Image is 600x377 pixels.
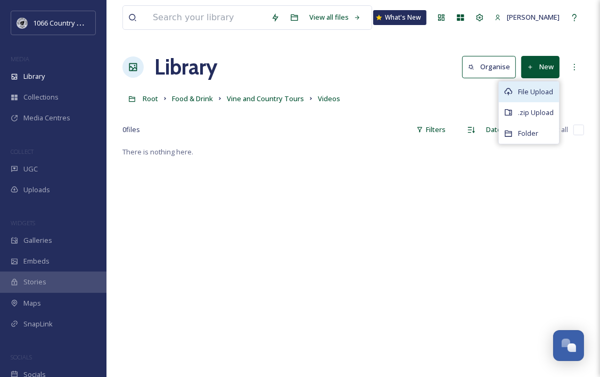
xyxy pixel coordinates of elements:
[11,219,35,227] span: WIDGETS
[481,119,535,140] div: Date Created
[23,71,45,81] span: Library
[518,108,554,118] span: .zip Upload
[318,92,340,105] a: Videos
[143,92,158,105] a: Root
[23,277,46,287] span: Stories
[33,18,108,28] span: 1066 Country Marketing
[23,113,70,123] span: Media Centres
[518,87,553,97] span: File Upload
[227,92,304,105] a: Vine and Country Tours
[17,18,28,28] img: logo_footerstamp.png
[507,12,560,22] span: [PERSON_NAME]
[23,256,50,266] span: Embeds
[518,128,538,138] span: Folder
[23,235,52,245] span: Galleries
[318,94,340,103] span: Videos
[11,55,29,63] span: MEDIA
[521,56,560,78] button: New
[143,94,158,103] span: Root
[154,51,217,83] a: Library
[23,185,50,195] span: Uploads
[373,10,426,25] a: What's New
[172,94,213,103] span: Food & Drink
[122,125,140,135] span: 0 file s
[23,319,53,329] span: SnapLink
[462,56,521,78] a: Organise
[411,119,451,140] div: Filters
[227,94,304,103] span: Vine and Country Tours
[489,7,565,28] a: [PERSON_NAME]
[122,147,193,157] span: There is nothing here.
[11,353,32,361] span: SOCIALS
[23,92,59,102] span: Collections
[553,330,584,361] button: Open Chat
[462,56,516,78] button: Organise
[304,7,366,28] a: View all files
[147,6,266,29] input: Search your library
[23,298,41,308] span: Maps
[11,147,34,155] span: COLLECT
[23,164,38,174] span: UGC
[172,92,213,105] a: Food & Drink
